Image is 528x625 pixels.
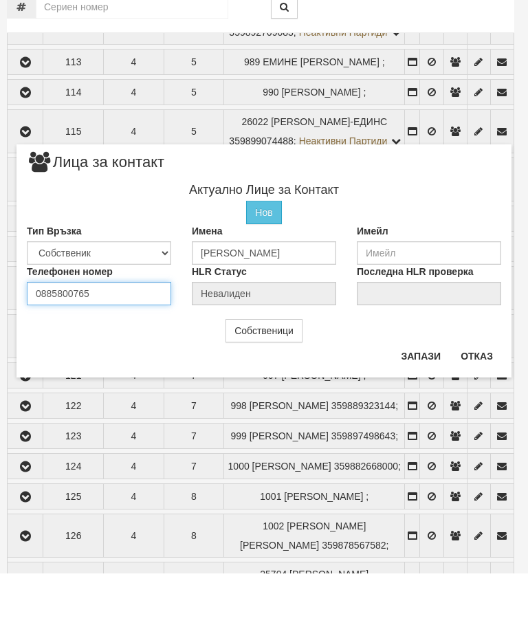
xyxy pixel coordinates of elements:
button: Нов [246,252,281,276]
input: Имена [192,293,336,316]
label: Тип Връзка [27,276,82,289]
label: Телефонен номер [27,316,113,330]
label: Последна HLR проверка [357,316,474,330]
input: Сериен номер [36,47,228,70]
input: Телефонен номер [27,333,171,357]
button: Запази [393,397,449,419]
label: HLR Статус [192,316,247,330]
label: Имейл [357,276,388,289]
button: Собственици [225,371,302,394]
input: Имейл [357,293,501,316]
label: Имена [192,276,222,289]
h4: Актуално Лице за Контакт [27,235,501,249]
button: Отказ [452,397,501,419]
span: Лица за контакт [27,206,164,232]
input: Партида № [36,23,206,47]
